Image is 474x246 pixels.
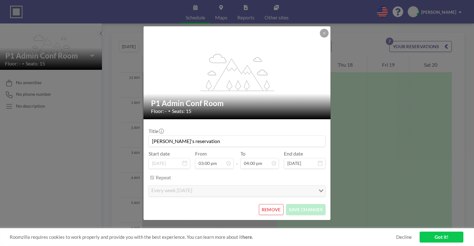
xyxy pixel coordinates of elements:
[156,174,171,181] label: Repeat
[151,99,324,108] h2: P1 Admin Conf Room
[420,232,463,243] a: Got it!
[149,128,163,134] label: Title
[242,234,253,240] a: here.
[396,234,412,240] a: Decline
[172,108,191,114] span: Seats: 15
[195,151,207,157] label: From
[286,204,325,215] button: SAVE CHANGES
[200,53,274,91] g: flex-grow: 1.2;
[236,153,238,167] span: -
[168,109,170,113] span: •
[259,204,284,215] button: REMOVE
[240,151,245,157] label: To
[150,187,194,195] span: every week [DATE]
[149,151,170,157] label: Start date
[149,186,325,196] div: Search for option
[194,187,315,195] input: Search for option
[10,234,396,240] span: Roomzilla requires cookies to work properly and provide you with the best experience. You can lea...
[151,108,167,114] span: Floor: -
[284,151,303,157] label: End date
[149,136,325,146] input: (No title)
